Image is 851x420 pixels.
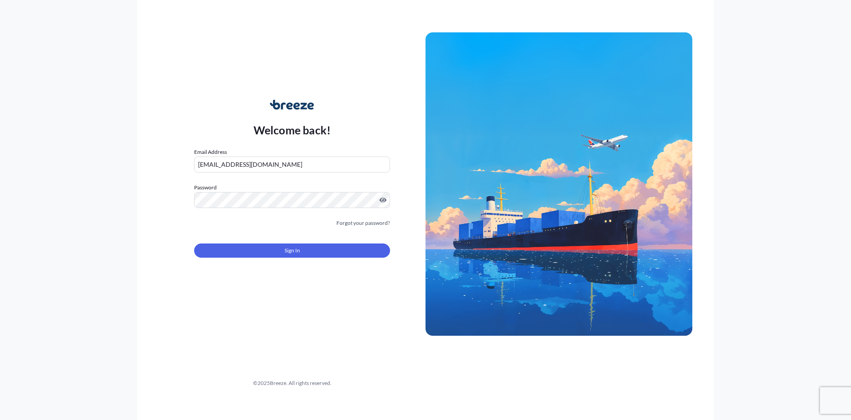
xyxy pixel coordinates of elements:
label: Email Address [194,148,227,157]
img: Ship illustration [425,32,692,336]
p: Welcome back! [254,123,331,137]
button: Show password [379,196,386,204]
span: Sign In [285,246,300,255]
label: Password [194,183,390,192]
input: example@gmail.com [194,157,390,173]
button: Sign In [194,243,390,258]
a: Forgot your password? [336,219,390,228]
div: © 2025 Breeze. All rights reserved. [159,379,425,388]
